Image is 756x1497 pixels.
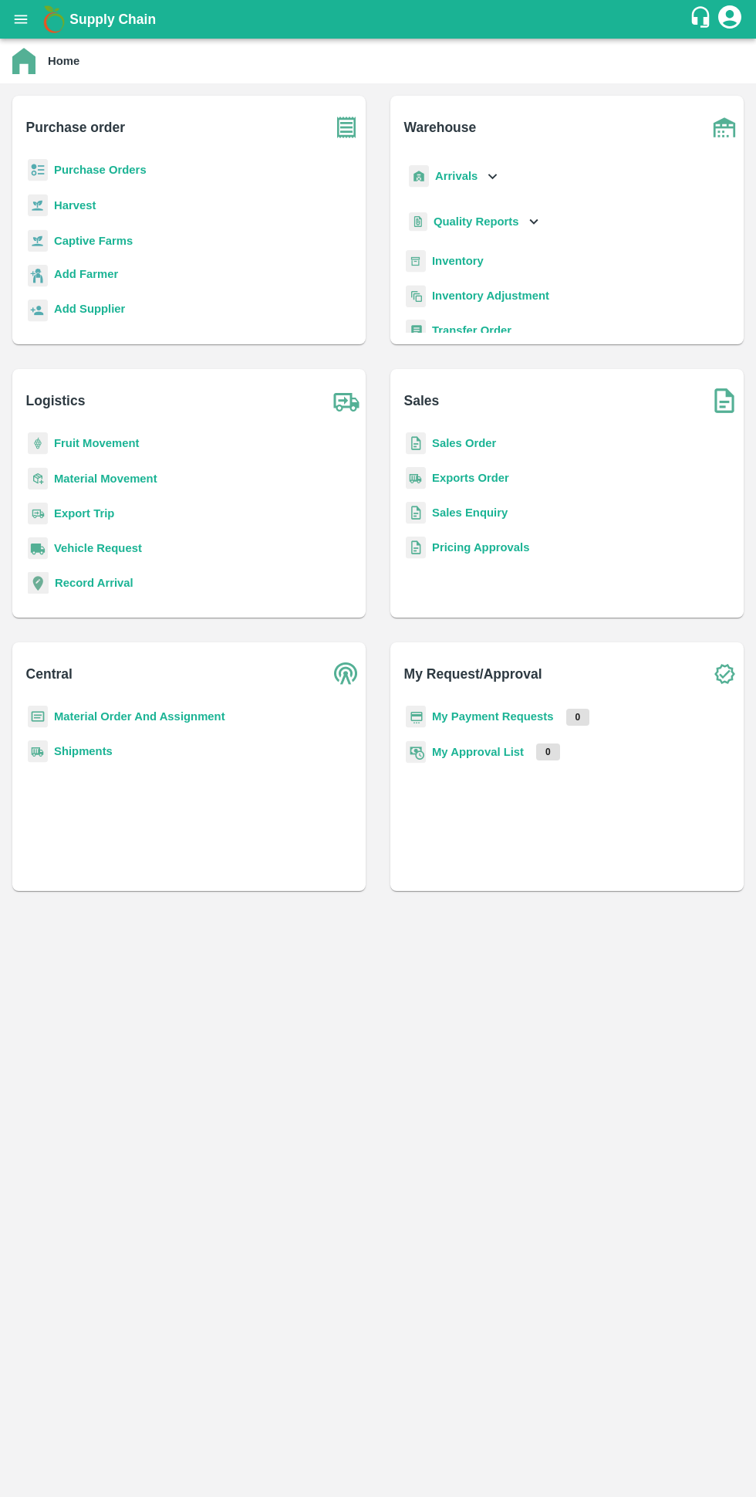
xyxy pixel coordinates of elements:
b: Sales [404,390,440,412]
a: Export Trip [54,507,114,520]
b: Add Farmer [54,268,118,280]
a: My Approval List [432,746,524,758]
a: Shipments [54,745,113,757]
img: sales [406,502,426,524]
b: Home [48,55,79,67]
img: farmer [28,265,48,287]
button: open drawer [3,2,39,37]
img: qualityReport [409,212,427,232]
img: whTransfer [406,320,426,342]
img: harvest [28,194,48,217]
b: My Request/Approval [404,663,542,685]
b: Logistics [26,390,86,412]
a: Transfer Order [432,324,511,337]
a: Sales Enquiry [432,506,508,519]
a: Captive Farms [54,235,133,247]
b: Central [26,663,73,685]
a: Inventory Adjustment [432,290,549,302]
img: vehicle [28,537,48,560]
img: recordArrival [28,572,49,594]
img: truck [327,381,366,420]
a: Fruit Movement [54,437,140,449]
img: payment [406,706,426,728]
a: Record Arrival [55,577,133,589]
img: sales [406,432,426,455]
a: Inventory [432,255,484,267]
img: purchase [327,108,366,147]
img: inventory [406,285,426,307]
img: centralMaterial [28,706,48,728]
div: Arrivals [406,159,501,194]
a: My Payment Requests [432,710,554,723]
a: Sales Order [432,437,496,449]
b: Quality Reports [434,215,519,228]
a: Vehicle Request [54,542,142,554]
img: approval [406,740,426,764]
img: material [28,467,48,490]
a: Supply Chain [69,8,689,30]
img: harvest [28,229,48,252]
div: Quality Reports [406,206,542,238]
p: 0 [536,743,560,760]
a: Exports Order [432,472,509,484]
img: warehouse [705,108,744,147]
img: shipments [406,467,426,489]
a: Harvest [54,199,96,212]
img: shipments [28,740,48,763]
a: Add Farmer [54,266,118,286]
img: central [327,655,366,693]
img: whArrival [409,165,429,188]
a: Add Supplier [54,300,125,321]
p: 0 [566,709,590,726]
a: Pricing Approvals [432,541,529,554]
img: reciept [28,159,48,181]
a: Purchase Orders [54,164,147,176]
div: customer-support [689,5,716,33]
img: sales [406,537,426,559]
img: check [705,655,744,693]
a: Material Movement [54,472,157,485]
b: Arrivals [435,170,478,182]
img: delivery [28,503,48,525]
b: Warehouse [404,117,477,138]
img: supplier [28,300,48,322]
img: whInventory [406,250,426,273]
b: Supply Chain [69,12,156,27]
b: Add Supplier [54,303,125,315]
img: home [12,48,35,74]
img: logo [39,4,69,35]
div: account of current user [716,3,744,36]
a: Material Order And Assignment [54,710,225,723]
img: soSales [705,381,744,420]
b: Purchase order [26,117,125,138]
img: fruit [28,432,48,455]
